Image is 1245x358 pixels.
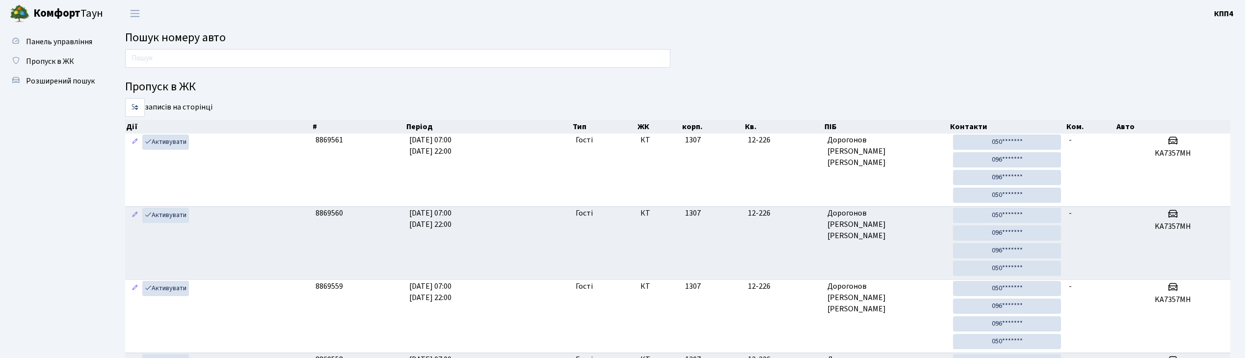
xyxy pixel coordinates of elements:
[949,120,1065,134] th: Контакти
[409,281,451,303] span: [DATE] 07:00 [DATE] 22:00
[5,32,103,52] a: Панель управління
[748,281,820,292] span: 12-226
[576,281,593,292] span: Гості
[10,4,29,24] img: logo.png
[125,120,312,134] th: Дії
[827,135,945,168] span: Дорогонов [PERSON_NAME] [PERSON_NAME]
[312,120,406,134] th: #
[748,208,820,219] span: 12-226
[572,120,636,134] th: Тип
[1065,120,1115,134] th: Ком.
[33,5,103,22] span: Таун
[640,208,677,219] span: КТ
[636,120,681,134] th: ЖК
[576,208,593,219] span: Гості
[316,281,343,292] span: 8869559
[5,52,103,71] a: Пропуск в ЖК
[125,98,212,117] label: записів на сторінці
[1214,8,1233,19] b: КПП4
[125,80,1230,94] h4: Пропуск в ЖК
[1069,135,1072,145] span: -
[681,120,744,134] th: корп.
[748,135,820,146] span: 12-226
[685,281,701,292] span: 1307
[142,281,189,296] a: Активувати
[316,208,343,219] span: 8869560
[1069,208,1072,219] span: -
[409,208,451,230] span: [DATE] 07:00 [DATE] 22:00
[744,120,824,134] th: Кв.
[125,98,145,117] select: записів на сторінці
[823,120,949,134] th: ПІБ
[142,135,189,150] a: Активувати
[129,135,141,150] a: Редагувати
[316,135,343,145] span: 8869561
[827,281,945,315] span: Дорогонов [PERSON_NAME] [PERSON_NAME]
[1119,149,1226,158] h5: KA7357MH
[1119,222,1226,231] h5: KA7357MH
[1115,120,1231,134] th: Авто
[26,76,95,86] span: Розширений пошук
[129,208,141,223] a: Редагувати
[26,36,92,47] span: Панель управління
[640,135,677,146] span: КТ
[685,208,701,219] span: 1307
[576,135,593,146] span: Гості
[1069,281,1072,292] span: -
[26,56,74,67] span: Пропуск в ЖК
[1119,295,1226,304] h5: KA7357MH
[640,281,677,292] span: КТ
[1214,8,1233,20] a: КПП4
[33,5,80,21] b: Комфорт
[142,208,189,223] a: Активувати
[827,208,945,242] span: Дорогонов [PERSON_NAME] [PERSON_NAME]
[685,135,701,145] span: 1307
[125,49,670,68] input: Пошук
[405,120,572,134] th: Період
[123,5,147,22] button: Переключити навігацію
[125,29,226,46] span: Пошук номеру авто
[409,135,451,157] span: [DATE] 07:00 [DATE] 22:00
[5,71,103,91] a: Розширений пошук
[129,281,141,296] a: Редагувати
